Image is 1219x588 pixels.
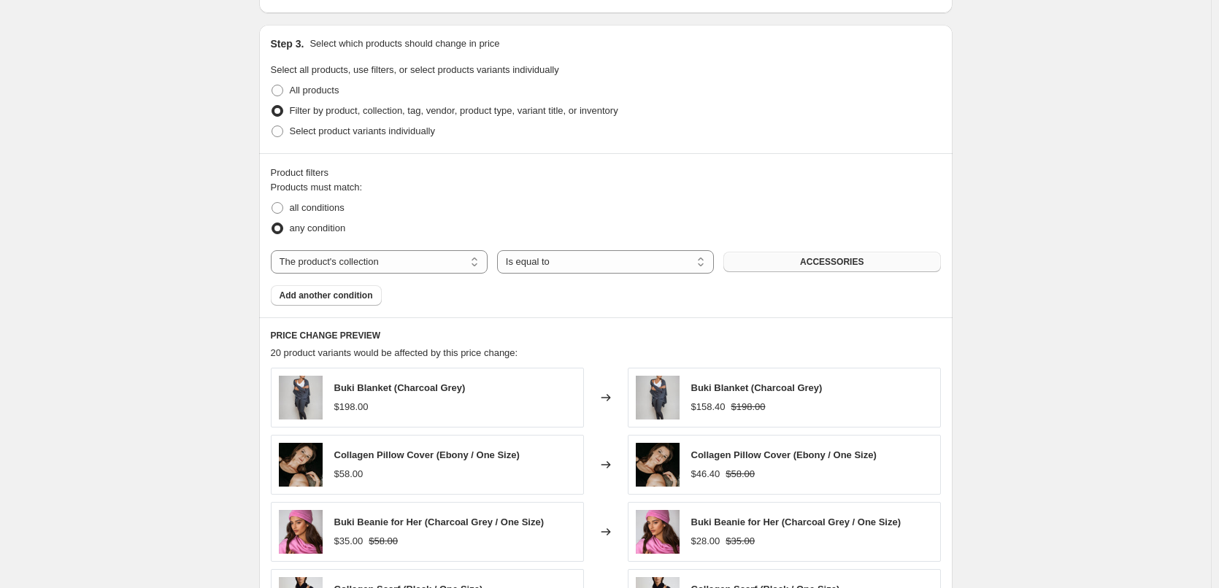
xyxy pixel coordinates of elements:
span: Select all products, use filters, or select products variants individually [271,64,559,75]
img: Buki-Beanie-Accessories-Buki-womens-4_80x.webp [279,510,323,554]
strike: $58.00 [369,534,398,549]
div: $35.00 [334,534,364,549]
strike: $35.00 [726,534,755,549]
span: Buki Beanie for Her (Charcoal Grey / One Size) [691,517,901,527]
span: 20 product variants would be affected by this price change: [271,347,518,358]
span: all conditions [290,202,345,213]
p: Select which products should change in price [309,36,499,51]
span: Add another condition [280,290,373,301]
h6: PRICE CHANGE PREVIEW [271,330,941,341]
span: Buki Blanket (Charcoal Grey) [691,382,823,393]
span: Collagen Pillow Cover (Ebony / One Size) [334,449,520,460]
span: Products must match: [271,182,363,193]
button: ACCESSORIES [723,252,940,272]
div: $198.00 [334,400,369,414]
div: $46.40 [691,467,720,481]
strike: $58.00 [726,467,755,481]
button: Add another condition [271,285,382,306]
span: ACCESSORIES [800,256,864,268]
div: Product filters [271,166,941,180]
span: All products [290,85,339,96]
span: Buki Beanie for Her (Charcoal Grey / One Size) [334,517,545,527]
div: $28.00 [691,534,720,549]
img: BBH-001_Buki_Blanket_7_2fc48780-c4f1-48eb-a876-ecc41328ebe5_80x.webp [636,376,680,419]
span: any condition [290,223,346,233]
h2: Step 3. [271,36,304,51]
strike: $198.00 [731,400,766,414]
img: Collagen-Pillow-Cover-Accessories-Buki-womens_80x.jpg [636,443,680,487]
span: Buki Blanket (Charcoal Grey) [334,382,466,393]
span: Select product variants individually [290,125,435,136]
img: Buki-Beanie-Accessories-Buki-womens-4_80x.webp [636,510,680,554]
div: $158.40 [691,400,726,414]
img: BBH-001_Buki_Blanket_7_2fc48780-c4f1-48eb-a876-ecc41328ebe5_80x.webp [279,376,323,419]
img: Collagen-Pillow-Cover-Accessories-Buki-womens_80x.jpg [279,443,323,487]
div: $58.00 [334,467,364,481]
span: Collagen Pillow Cover (Ebony / One Size) [691,449,877,460]
span: Filter by product, collection, tag, vendor, product type, variant title, or inventory [290,105,618,116]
